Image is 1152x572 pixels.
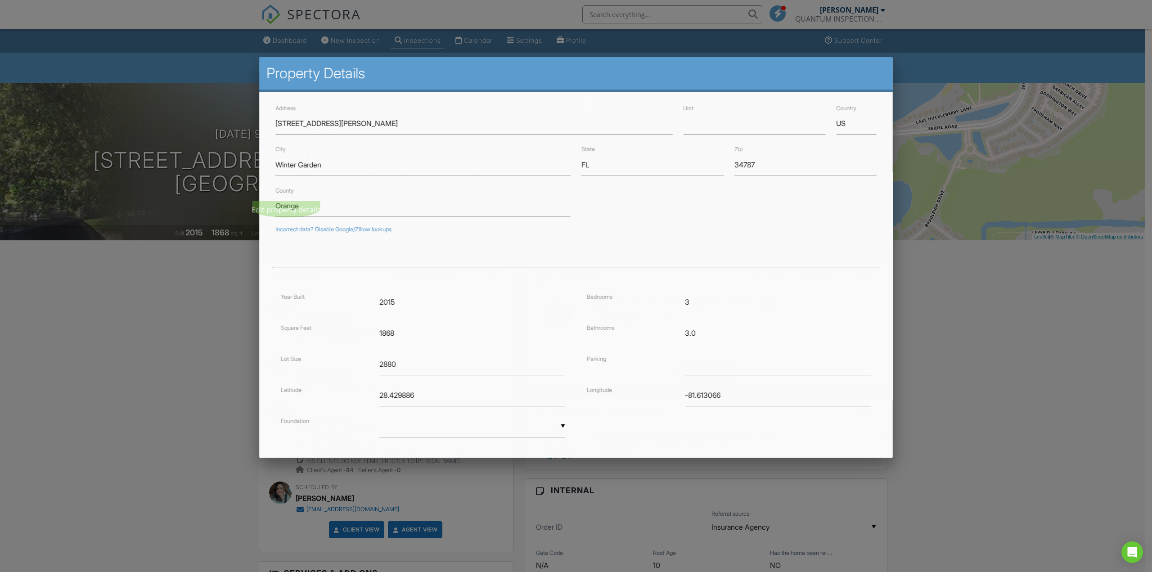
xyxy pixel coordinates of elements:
[587,387,612,393] label: Longitude
[275,105,296,112] label: Address
[281,356,301,362] label: Lot Size
[281,418,309,424] label: Foundation
[281,324,311,331] label: Square Feet
[587,324,614,331] label: Bathrooms
[1121,541,1143,563] div: Open Intercom Messenger
[266,64,886,82] h2: Property Details
[281,293,305,300] label: Year Built
[684,105,694,112] label: Unit
[587,356,606,362] label: Parking
[275,146,286,153] label: City
[837,105,857,112] label: Country
[275,187,294,194] label: County
[734,146,742,153] label: Zip
[275,226,877,233] div: Incorrect data? Disable Google/Zillow lookups.
[581,146,595,153] label: State
[281,387,301,393] label: Latitude
[587,293,612,300] label: Bedrooms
